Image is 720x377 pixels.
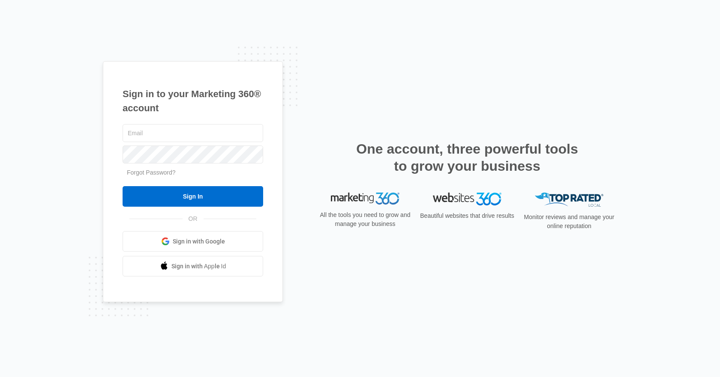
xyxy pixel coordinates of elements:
span: Sign in with Apple Id [171,262,226,271]
span: OR [183,214,204,223]
img: Marketing 360 [331,193,399,205]
img: Websites 360 [433,193,501,205]
p: Beautiful websites that drive results [419,211,515,220]
h2: One account, three powerful tools to grow your business [354,140,581,175]
img: Top Rated Local [535,193,603,207]
h1: Sign in to your Marketing 360® account [123,87,263,115]
p: Monitor reviews and manage your online reputation [521,213,617,231]
a: Sign in with Apple Id [123,256,263,276]
input: Sign In [123,186,263,207]
input: Email [123,124,263,142]
span: Sign in with Google [173,237,225,246]
p: All the tools you need to grow and manage your business [317,211,413,229]
a: Sign in with Google [123,231,263,252]
a: Forgot Password? [127,169,176,176]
